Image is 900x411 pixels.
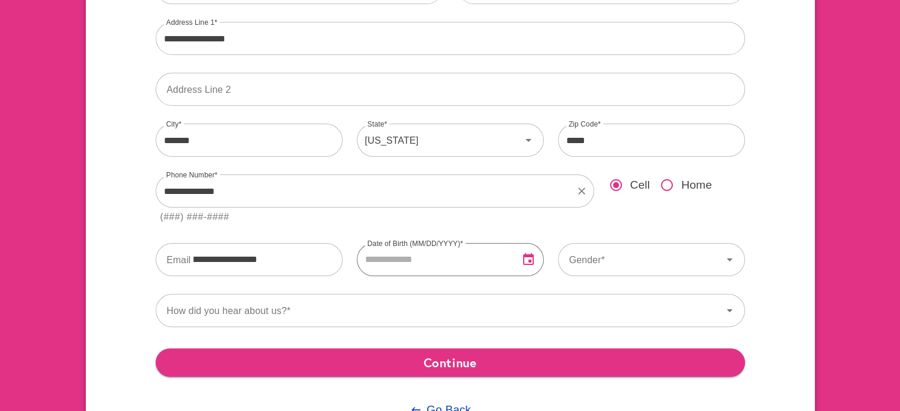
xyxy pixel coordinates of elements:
[630,177,650,194] span: Cell
[156,348,745,377] button: Continue
[722,253,737,267] svg: Icon
[681,177,712,194] span: Home
[160,209,230,225] div: (###) ###-####
[514,245,543,274] button: Open Date Picker
[722,303,737,318] svg: Icon
[521,133,536,147] svg: Icon
[165,352,736,373] span: Continue
[357,124,521,157] div: [US_STATE]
